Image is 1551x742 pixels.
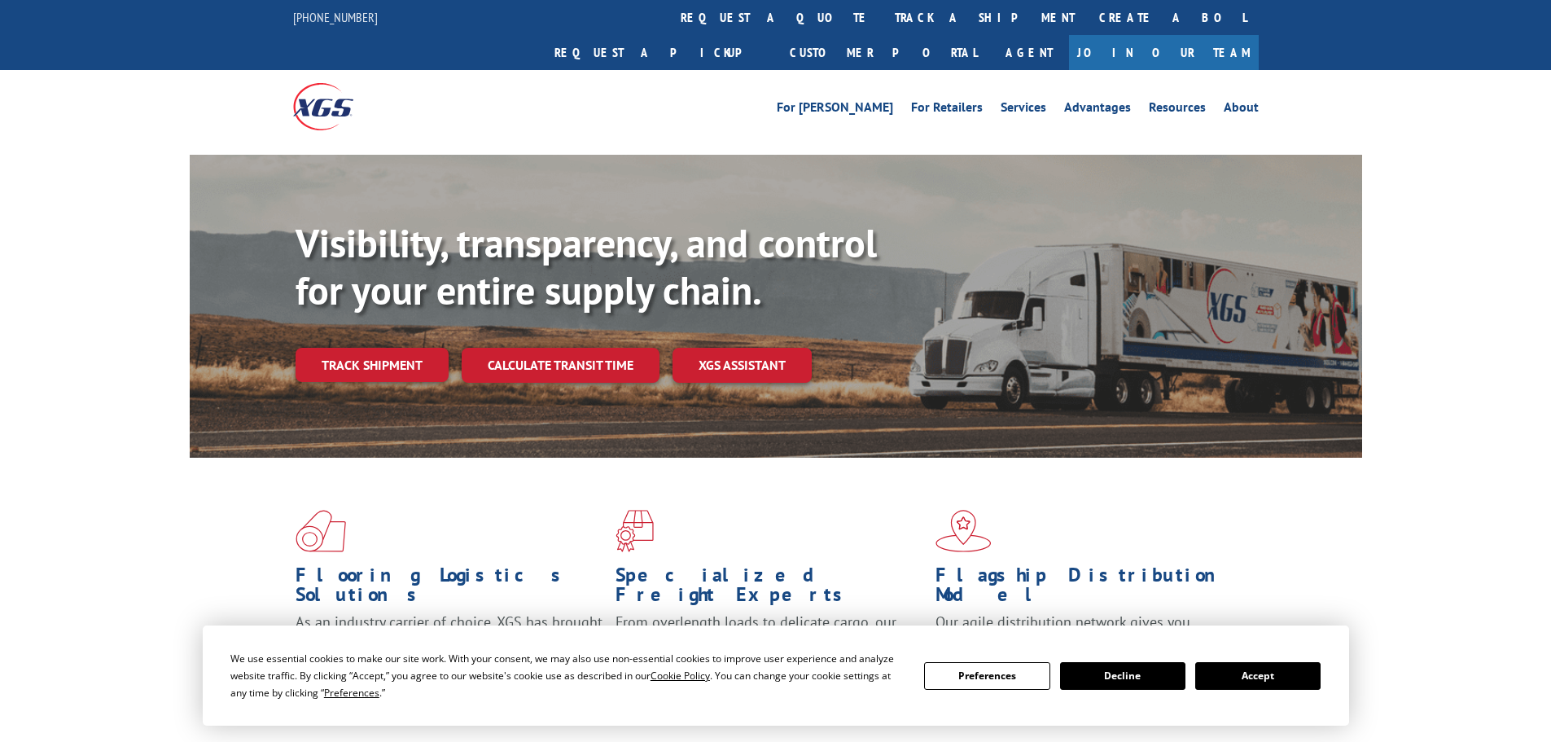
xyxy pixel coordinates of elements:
[935,565,1243,612] h1: Flagship Distribution Model
[935,510,992,552] img: xgs-icon-flagship-distribution-model-red
[1060,662,1185,690] button: Decline
[778,35,989,70] a: Customer Portal
[989,35,1069,70] a: Agent
[296,565,603,612] h1: Flooring Logistics Solutions
[616,612,923,685] p: From overlength loads to delicate cargo, our experienced staff knows the best way to move your fr...
[673,348,812,383] a: XGS ASSISTANT
[1069,35,1259,70] a: Join Our Team
[296,217,877,315] b: Visibility, transparency, and control for your entire supply chain.
[1224,101,1259,119] a: About
[651,669,710,683] span: Cookie Policy
[230,650,905,701] div: We use essential cookies to make our site work. With your consent, we may also use non-essential ...
[542,35,778,70] a: Request a pickup
[296,612,602,670] span: As an industry carrier of choice, XGS has brought innovation and dedication to flooring logistics...
[324,686,379,700] span: Preferences
[296,510,346,552] img: xgs-icon-total-supply-chain-intelligence-red
[935,612,1235,651] span: Our agile distribution network gives you nationwide inventory management on demand.
[296,348,449,382] a: Track shipment
[293,9,378,25] a: [PHONE_NUMBER]
[462,348,659,383] a: Calculate transit time
[1149,101,1206,119] a: Resources
[1195,662,1321,690] button: Accept
[924,662,1049,690] button: Preferences
[616,510,654,552] img: xgs-icon-focused-on-flooring-red
[203,626,1349,726] div: Cookie Consent Prompt
[1001,101,1046,119] a: Services
[911,101,983,119] a: For Retailers
[616,565,923,612] h1: Specialized Freight Experts
[777,101,893,119] a: For [PERSON_NAME]
[1064,101,1131,119] a: Advantages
